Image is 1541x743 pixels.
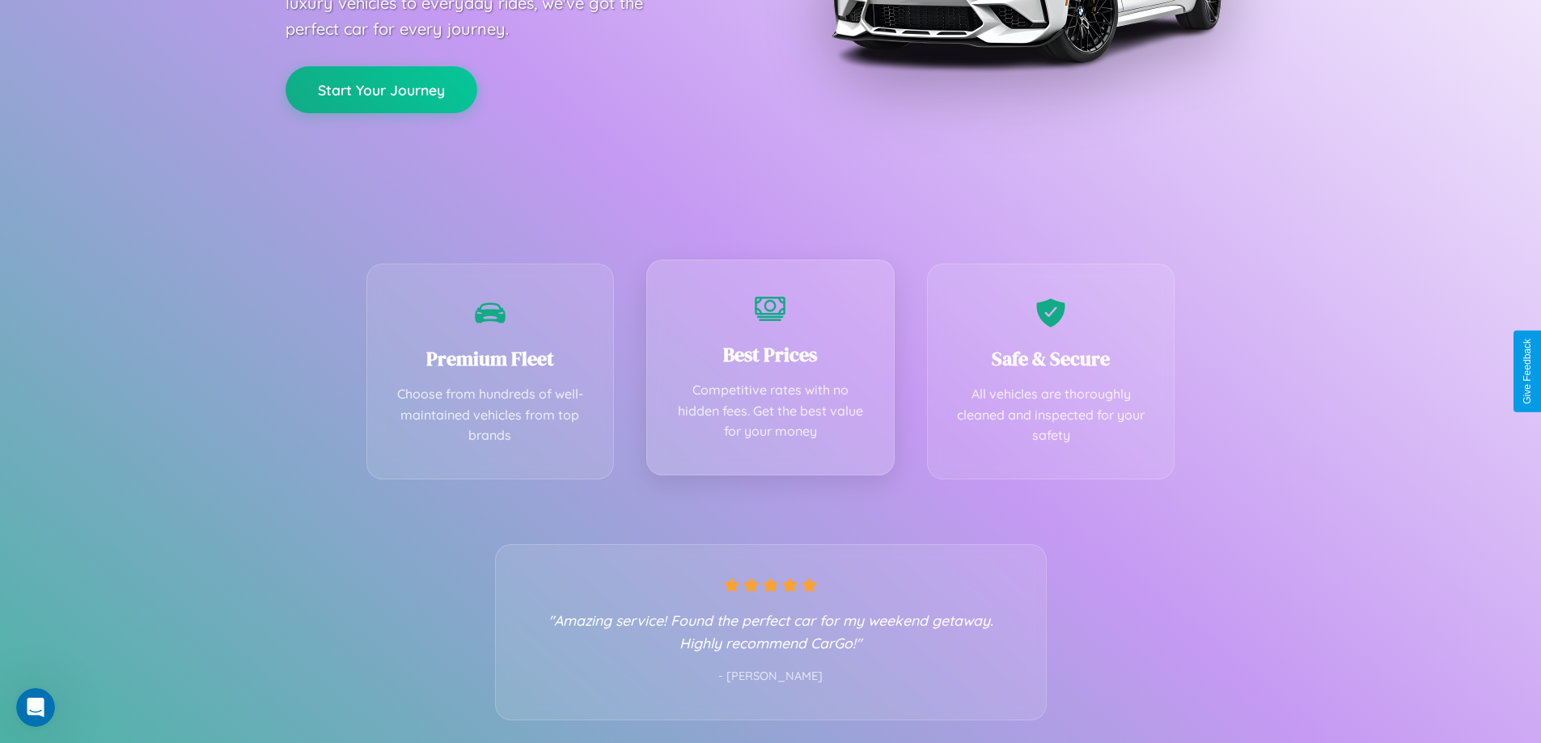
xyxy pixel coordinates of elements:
iframe: Intercom live chat [16,688,55,727]
button: Start Your Journey [286,66,477,113]
div: Give Feedback [1522,339,1533,404]
p: - [PERSON_NAME] [528,666,1014,687]
p: "Amazing service! Found the perfect car for my weekend getaway. Highly recommend CarGo!" [528,609,1014,654]
p: All vehicles are thoroughly cleaned and inspected for your safety [952,384,1150,446]
h3: Premium Fleet [392,345,590,372]
h3: Safe & Secure [952,345,1150,372]
h3: Best Prices [671,341,870,368]
p: Competitive rates with no hidden fees. Get the best value for your money [671,380,870,442]
p: Choose from hundreds of well-maintained vehicles from top brands [392,384,590,446]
